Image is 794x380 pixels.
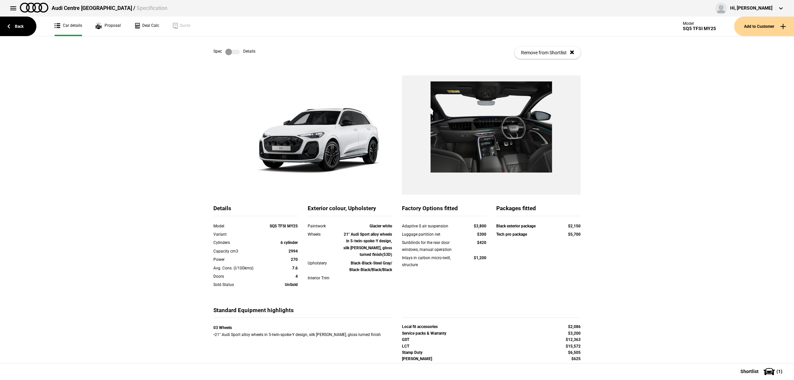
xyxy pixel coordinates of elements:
div: • 21" Audi Sport alloy wheels in 5-twin-spoke-Y design, silk [PERSON_NAME], gloss turned finish [213,324,392,338]
strong: GST [402,337,409,342]
strong: Tech pro package [496,232,527,237]
button: Remove from Shortlist [514,46,581,59]
div: Avg. Cons. (l/100kms) [213,265,264,271]
strong: 7.6 [292,266,298,270]
div: Sold Status [213,281,264,288]
strong: 6 cylinder [281,240,298,245]
strong: $15,572 [566,344,581,349]
div: Upholstery [308,260,341,266]
strong: 270 [291,257,298,262]
div: Standard Equipment highlights [213,307,392,318]
div: Details [213,205,298,216]
a: Proposal [95,17,121,36]
div: Sunblinds for the rear door windows, manual operation [402,239,461,253]
strong: $1,200 [474,256,486,260]
strong: $625 [571,356,581,361]
button: Shortlist(1) [730,363,794,380]
div: SQ5 TFSI MY25 [683,26,716,31]
div: Adaptive S air suspension [402,223,461,229]
strong: Black-Black-Steel Gray/ Black-Black/Black/Black [349,261,392,272]
strong: LCT [402,344,409,349]
div: Paintwork [308,223,341,229]
a: Car details [55,17,82,36]
button: Add to Customer [734,17,794,36]
div: Wheels [308,231,341,238]
strong: [PERSON_NAME] [402,356,432,361]
div: Doors [213,273,264,280]
strong: Glacier white [370,224,392,228]
strong: Local fit accessories [402,324,438,329]
div: Variant [213,231,264,238]
span: Specification [137,5,167,11]
strong: $2,150 [568,224,581,228]
a: Deal Calc [134,17,159,36]
strong: $2,086 [568,324,581,329]
div: Inlays in carbon micro-twill, structure [402,255,461,268]
div: Capacity cm3 [213,248,264,255]
strong: $420 [477,240,486,245]
div: Exterior colour, Upholstery [308,205,392,216]
strong: 2994 [288,249,298,254]
strong: UnSold [285,282,298,287]
strong: 4 [295,274,298,279]
img: audi.png [20,3,48,13]
strong: $3,200 [568,331,581,336]
div: Packages fitted [496,205,581,216]
strong: Stamp Duty [402,350,422,355]
div: Factory Options fitted [402,205,486,216]
strong: $300 [477,232,486,237]
div: Model [683,21,716,26]
strong: $6,505 [568,350,581,355]
span: Shortlist [740,369,759,374]
div: Hi, [PERSON_NAME] [730,5,772,12]
strong: Service packs & Warranty [402,331,446,336]
strong: 03 Wheels [213,325,232,330]
span: ( 1 ) [776,369,782,374]
strong: 21" Audi Sport alloy wheels in 5-twin-spoke-Y design, silk [PERSON_NAME], gloss turned finish(53D) [343,232,392,257]
div: Luggage partition net [402,231,461,238]
strong: $12,363 [566,337,581,342]
div: Audi Centre [GEOGRAPHIC_DATA] / [52,5,167,12]
div: Power [213,256,264,263]
div: Model [213,223,264,229]
div: Interior Trim [308,275,341,281]
div: Cylinders [213,239,264,246]
strong: $3,800 [474,224,486,228]
strong: $5,700 [568,232,581,237]
strong: SQ5 TFSI MY25 [270,224,298,228]
strong: Black exterior package [496,224,536,228]
div: Spec Details [213,49,255,55]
